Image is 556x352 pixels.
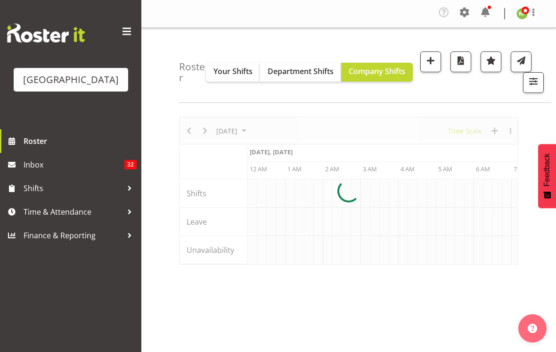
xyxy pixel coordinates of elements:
[23,73,119,87] div: [GEOGRAPHIC_DATA]
[481,51,501,72] button: Highlight an important date within the roster.
[543,153,551,186] span: Feedback
[24,158,124,172] span: Inbox
[516,8,528,19] img: richard-freeman9074.jpg
[260,63,341,82] button: Department Shifts
[124,160,137,169] span: 32
[450,51,471,72] button: Download a PDF of the roster according to the set date range.
[206,63,260,82] button: Your Shifts
[538,144,556,208] button: Feedback - Show survey
[24,134,137,148] span: Roster
[213,66,253,76] span: Your Shifts
[24,181,123,195] span: Shifts
[349,66,405,76] span: Company Shifts
[268,66,334,76] span: Department Shifts
[24,228,123,243] span: Finance & Reporting
[511,51,531,72] button: Send a list of all shifts for the selected filtered period to all rostered employees.
[24,205,123,219] span: Time & Attendance
[528,324,537,333] img: help-xxl-2.png
[179,61,206,84] h4: Roster
[523,72,544,93] button: Filter Shifts
[420,51,441,72] button: Add a new shift
[7,24,85,42] img: Rosterit website logo
[341,63,413,82] button: Company Shifts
